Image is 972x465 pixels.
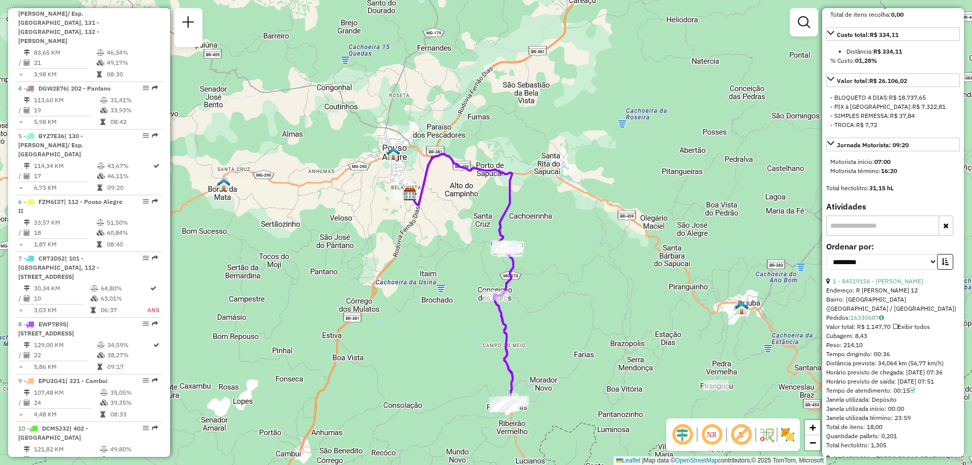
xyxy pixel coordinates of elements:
i: % de utilização da cubagem [97,60,104,66]
em: Rota exportada [152,255,158,261]
td: 3,98 KM [33,69,96,79]
em: Rota exportada [152,133,158,139]
button: Ordem crescente [937,254,953,270]
span: | [642,457,643,464]
i: Total de Atividades [24,173,30,179]
div: Endereço: R [PERSON_NAME] 12 [826,286,960,295]
span: R$ 37,84 [890,112,915,119]
td: 08:40 [106,239,157,249]
td: 39,35% [110,398,158,408]
td: 18 [33,228,96,238]
div: Custo total: [837,30,899,39]
span: Exibir rótulo [729,422,753,447]
div: - PIX à [GEOGRAPHIC_DATA]: [830,102,956,111]
i: Total de Atividades [24,456,30,462]
i: Rota otimizada [153,342,159,348]
div: Janela utilizada início: 00:00 [826,404,960,413]
span: 8 - [18,320,74,337]
td: ANS [147,305,160,315]
img: Fluxo de ruas [758,427,775,443]
span: CRT3D52 [38,255,65,262]
i: % de utilização da cubagem [97,173,105,179]
a: 1 - 84519156 - [PERSON_NAME] [833,277,923,285]
i: Distância Total [24,285,30,291]
i: Rota otimizada [153,163,159,169]
td: 09:17 [107,362,152,372]
i: % de utilização do peso [97,50,104,56]
i: Rota otimizada [150,285,156,291]
td: 06:37 [100,305,147,315]
td: 08:33 [110,409,158,419]
i: Distância Total [24,50,30,56]
td: 22 [33,350,97,360]
div: Quantidade pallets: 0,201 [826,432,960,441]
span: | 130 - [PERSON_NAME]/ Esp. [GEOGRAPHIC_DATA], 131 - [GEOGRAPHIC_DATA], 132 - [PERSON_NAME] [18,1,99,45]
img: FAD PA Itajuba [735,302,748,315]
div: Jornada Motorista: 09:20 [826,153,960,180]
i: Total de Atividades [24,400,30,406]
div: Valor total: [837,76,907,86]
em: Rota exportada [152,377,158,384]
a: Com service time [910,387,915,394]
i: Tempo total em rota [91,307,96,313]
div: Pedidos: [826,313,960,322]
i: Total de Atividades [24,295,30,302]
span: R$ 7.322,81 [912,103,946,110]
i: % de utilização da cubagem [100,456,108,462]
td: 49,80% [110,444,158,454]
i: Distância Total [24,446,30,452]
i: % de utilização do peso [100,390,108,396]
span: R$ 18.737,65 [889,94,926,101]
i: Distância Total [24,390,30,396]
a: Nova sessão e pesquisa [178,12,198,35]
span: Ocultar deslocamento [670,422,695,447]
td: = [18,69,23,79]
span: | 402 - [GEOGRAPHIC_DATA] [18,425,88,441]
span: DGW2E76 [38,84,67,92]
div: - TROCA: [830,120,956,130]
td: / [18,105,23,115]
td: / [18,454,23,464]
div: Horário previsto de saída: [DATE] 07:51 [826,377,960,386]
td: 21 [33,58,96,68]
em: Opções [143,255,149,261]
a: Zoom out [805,435,820,450]
td: / [18,398,23,408]
i: % de utilização do peso [97,163,105,169]
i: Distância Total [24,342,30,348]
span: | 101 - [GEOGRAPHIC_DATA], 112 - [STREET_ADDRESS] [18,255,99,280]
i: % de utilização do peso [100,97,108,103]
td: 30,34 KM [33,283,90,293]
span: FZM6I37 [38,198,64,205]
i: % de utilização do peso [100,446,108,452]
td: 34,59% [107,340,152,350]
span: + [809,421,816,434]
td: 5,86 KM [33,362,97,372]
i: Tempo total em rota [100,411,105,417]
td: = [18,183,23,193]
td: 5,98 KM [33,117,100,127]
span: 10 - [18,425,88,441]
td: 08:42 [110,117,158,127]
td: / [18,228,23,238]
em: Opções [143,85,149,91]
i: % de utilização do peso [91,285,98,291]
div: Total de itens: 18,00 [826,422,960,432]
td: / [18,350,23,360]
em: Opções [143,198,149,204]
i: Tempo total em rota [97,185,102,191]
h4: Atividades [826,202,960,212]
td: 83,65 KM [33,48,96,58]
i: Tempo total em rota [97,364,102,370]
div: Total de itens recolha: [830,10,956,19]
i: % de utilização da cubagem [97,352,105,358]
a: Leaflet [616,457,640,464]
td: 1,87 KM [33,239,96,249]
i: Tempo total em rota [97,241,102,247]
i: Total de Atividades [24,107,30,113]
span: | [STREET_ADDRESS] [18,320,74,337]
i: Total de Atividades [24,60,30,66]
td: 09:20 [107,183,152,193]
img: Borda da Mata [217,178,230,191]
em: Opções [143,377,149,384]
